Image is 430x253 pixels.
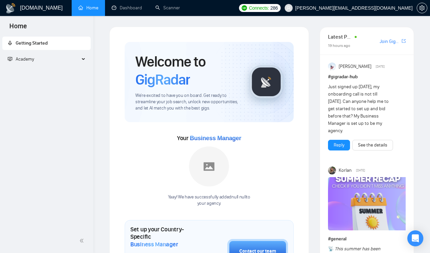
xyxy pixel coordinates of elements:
[356,167,365,173] span: [DATE]
[250,65,283,99] img: gigradar-logo.png
[407,230,423,246] div: Open Intercom Messenger
[130,226,194,248] h1: Set up your Country-Specific
[339,167,352,174] span: Korlan
[249,4,269,12] span: Connects:
[417,3,427,13] button: setting
[328,166,336,174] img: Korlan
[328,43,350,48] span: 19 hours ago
[79,237,86,244] span: double-left
[112,5,142,11] a: dashboardDashboard
[8,56,34,62] span: Academy
[2,37,91,50] li: Getting Started
[286,6,291,10] span: user
[417,5,427,11] span: setting
[8,41,12,45] span: rocket
[402,38,406,44] a: export
[328,73,406,81] h1: # gigradar-hub
[78,5,98,11] a: homeHome
[339,63,371,70] span: [PERSON_NAME]
[328,246,334,252] span: 📡
[328,33,353,41] span: Latest Posts from the GigRadar Community
[328,83,390,134] div: Just signed up [DATE], my onboarding call is not till [DATE]. Can anyone help me to get started t...
[168,200,250,207] p: your agency .
[135,71,190,89] span: GigRadar
[135,93,239,112] span: We're excited to have you on board. Get ready to streamline your job search, unlock new opportuni...
[328,140,350,150] button: Reply
[417,5,427,11] a: setting
[376,64,385,70] span: [DATE]
[177,134,241,142] span: Your
[270,4,278,12] span: 286
[328,235,406,243] h1: # general
[5,3,16,14] img: logo
[16,40,48,46] span: Getting Started
[352,140,393,150] button: See the details
[189,146,229,186] img: placeholder.png
[8,57,12,61] span: fund-projection-screen
[4,21,32,35] span: Home
[155,5,180,11] a: searchScanner
[130,241,178,248] span: Business Manager
[16,56,34,62] span: Academy
[328,63,336,71] img: Anisuzzaman Khan
[334,141,344,149] a: Reply
[168,194,250,207] div: Yaay! We have successfully added null null to
[328,177,408,230] img: F09CV3P1UE7-Summer%20recap.png
[190,135,241,141] span: Business Manager
[380,38,400,45] a: Join GigRadar Slack Community
[242,5,247,11] img: upwork-logo.png
[135,53,239,89] h1: Welcome to
[358,141,387,149] a: See the details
